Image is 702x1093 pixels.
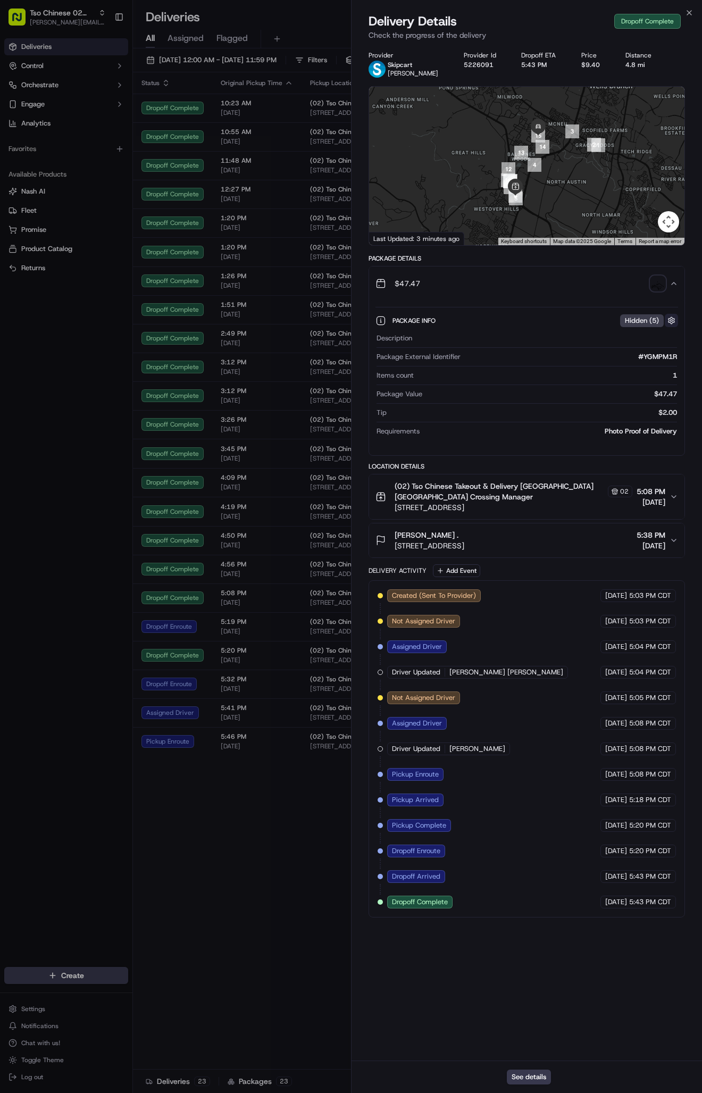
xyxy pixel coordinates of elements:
img: Charles Folsom [11,155,28,172]
div: Price [581,51,608,60]
span: [PERSON_NAME] [449,744,505,754]
p: Check the progress of the delivery [369,30,685,40]
span: (02) Tso Chinese Takeout & Delivery [GEOGRAPHIC_DATA] [GEOGRAPHIC_DATA] Crossing Manager [395,481,606,502]
a: Report a map error [639,238,681,244]
div: 4 [528,158,541,172]
span: [PERSON_NAME] [388,69,438,78]
span: Package Value [377,389,422,399]
span: [DATE] [94,165,116,173]
img: 1736555255976-a54dd68f-1ca7-489b-9aae-adbdc363a1c4 [21,165,30,174]
img: Nash [11,11,32,32]
span: 5:20 PM CDT [629,821,671,830]
a: 📗Knowledge Base [6,233,86,253]
div: Provider [369,51,447,60]
img: Antonia (Store Manager) [11,183,28,201]
div: 10 [504,174,517,188]
div: Photo Proof of Delivery [424,427,677,436]
span: Map data ©2025 Google [553,238,611,244]
img: Google [372,231,407,245]
div: 5 [509,191,523,205]
span: Dropoff Arrived [392,872,440,881]
div: 1 [591,138,605,152]
button: See all [165,136,194,149]
img: 1736555255976-a54dd68f-1ca7-489b-9aae-adbdc363a1c4 [11,102,30,121]
div: 1 [418,371,677,380]
div: Distance [625,51,660,60]
span: [PERSON_NAME] [PERSON_NAME] [449,668,563,677]
span: Pickup Complete [392,821,446,830]
span: Driver Updated [392,668,440,677]
span: Pickup Arrived [392,795,439,805]
span: [STREET_ADDRESS] [395,540,464,551]
span: [DATE] [605,846,627,856]
span: $47.47 [395,278,420,289]
span: 5:04 PM CDT [629,668,671,677]
img: profile_skipcart_partner.png [369,61,386,78]
span: 5:38 PM [637,530,665,540]
span: Dropoff Complete [392,897,448,907]
span: [DATE] [605,795,627,805]
a: Terms (opens in new tab) [617,238,632,244]
span: Driver Updated [392,744,440,754]
button: Hidden (5) [620,314,678,327]
span: 5:08 PM CDT [629,770,671,779]
div: Past conversations [11,138,71,147]
span: Items count [377,371,414,380]
span: API Documentation [101,238,171,248]
span: Hidden ( 5 ) [625,316,659,326]
span: 02 [620,487,629,496]
div: 14 [536,140,549,154]
span: 5:43 PM CDT [629,897,671,907]
span: [DATE] [605,821,627,830]
button: [PERSON_NAME] .[STREET_ADDRESS]5:38 PM[DATE] [369,523,684,557]
div: 📗 [11,239,19,247]
div: 3 [565,124,579,138]
div: 5:43 PM [521,61,564,69]
div: Dropoff ETA [521,51,564,60]
div: Location Details [369,462,685,471]
span: • [142,194,146,202]
span: Delivery Details [369,13,457,30]
button: Start new chat [181,105,194,118]
div: 15 [531,129,545,143]
input: Got a question? Start typing here... [28,69,191,80]
div: $47.47 [427,389,677,399]
div: $2.00 [391,408,677,418]
button: Add Event [433,564,480,577]
img: 8571987876998_91fb9ceb93ad5c398215_72.jpg [22,102,41,121]
span: [DATE] [637,540,665,551]
div: $47.47signature_proof_of_delivery image [369,301,684,455]
span: [PERSON_NAME] [33,165,86,173]
span: 5:03 PM CDT [629,591,671,600]
span: 5:08 PM CDT [629,744,671,754]
span: [DATE] [605,668,627,677]
span: 5:03 PM CDT [629,616,671,626]
span: [DATE] [605,897,627,907]
div: 11 [501,173,515,187]
span: 5:05 PM CDT [629,693,671,703]
img: signature_proof_of_delivery image [650,276,665,291]
span: Package External Identifier [377,352,461,362]
a: Open this area in Google Maps (opens a new window) [372,231,407,245]
span: [DATE] [605,744,627,754]
span: [DATE] [637,497,665,507]
div: 6 [508,189,522,203]
span: [DATE] [605,872,627,881]
span: [DATE] [605,591,627,600]
a: Powered byPylon [75,263,129,272]
div: 4.8 mi [625,61,660,69]
span: Tip [377,408,387,418]
span: Assigned Driver [392,719,442,728]
span: Requirements [377,427,420,436]
span: 5:08 PM [637,486,665,497]
div: 2 [587,138,601,152]
button: Map camera controls [658,211,679,232]
span: Knowledge Base [21,238,81,248]
span: [PERSON_NAME] (Store Manager) [33,194,140,202]
span: Not Assigned Driver [392,616,455,626]
button: (02) Tso Chinese Takeout & Delivery [GEOGRAPHIC_DATA] [GEOGRAPHIC_DATA] Crossing Manager02[STREET... [369,474,684,519]
span: [DATE] [605,719,627,728]
span: [DATE] [605,693,627,703]
div: Package Details [369,254,685,263]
